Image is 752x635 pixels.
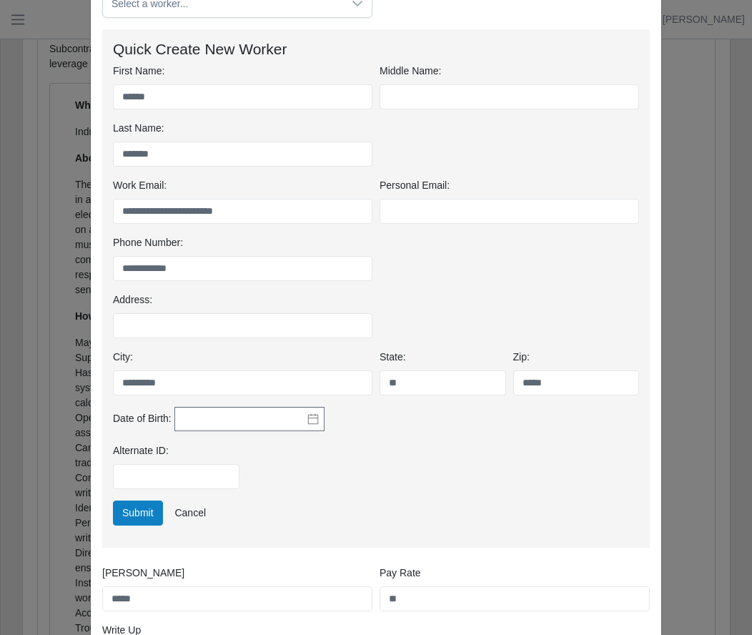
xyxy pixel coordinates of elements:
[113,235,183,250] label: Phone Number:
[113,40,639,58] h4: Quick Create New Worker
[380,178,450,193] label: Personal Email:
[113,443,169,458] label: Alternate ID:
[113,121,164,136] label: Last Name:
[380,350,406,365] label: State:
[113,292,152,307] label: Address:
[380,64,441,79] label: Middle Name:
[165,501,215,526] a: Cancel
[113,501,163,526] button: Submit
[102,566,184,581] label: [PERSON_NAME]
[11,11,533,466] body: Rich Text Area. Press ALT-0 for help.
[113,350,133,365] label: City:
[113,178,167,193] label: Work Email:
[380,566,421,581] label: Pay Rate
[113,411,172,426] label: Date of Birth:
[113,64,164,79] label: First Name:
[513,350,530,365] label: Zip:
